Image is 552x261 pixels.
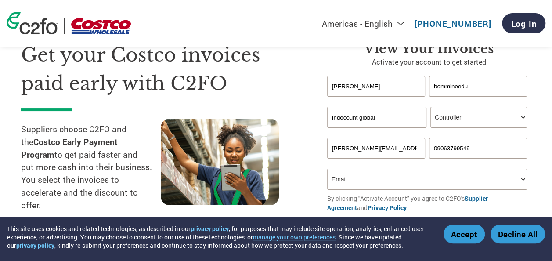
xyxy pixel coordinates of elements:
[71,18,131,34] img: Costco
[415,18,491,29] a: [PHONE_NUMBER]
[327,138,425,159] input: Invalid Email format
[327,76,425,97] input: First Name*
[253,233,336,241] button: manage your own preferences
[429,159,527,165] div: Inavlid Phone Number
[21,136,118,160] strong: Costco Early Payment Program
[444,225,485,243] button: Accept
[327,57,531,67] p: Activate your account to get started
[327,129,527,134] div: Invalid company name or company name is too long
[368,203,407,212] a: Privacy Policy
[429,138,527,159] input: Phone*
[327,159,425,165] div: Inavlid Email Address
[491,225,545,243] button: Decline All
[327,98,425,103] div: Invalid first name or first name is too long
[327,41,531,57] h3: View Your Invoices
[7,225,431,250] div: This site uses cookies and related technologies, as described in our , for purposes that may incl...
[502,13,545,33] a: Log In
[327,107,426,128] input: Your company name*
[429,98,527,103] div: Invalid last name or last name is too long
[21,123,161,212] p: Suppliers choose C2FO and the to get paid faster and put more cash into their business. You selec...
[161,119,279,205] img: supply chain worker
[16,241,54,250] a: privacy policy
[327,194,488,212] a: Supplier Agreement
[429,76,527,97] input: Last Name*
[327,217,426,235] button: Activate Account
[430,107,527,128] select: Title/Role
[191,225,229,233] a: privacy policy
[327,194,531,212] p: By clicking "Activate Account" you agree to C2FO's and
[7,12,58,34] img: c2fo logo
[21,41,301,98] h1: Get your Costco invoices paid early with C2FO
